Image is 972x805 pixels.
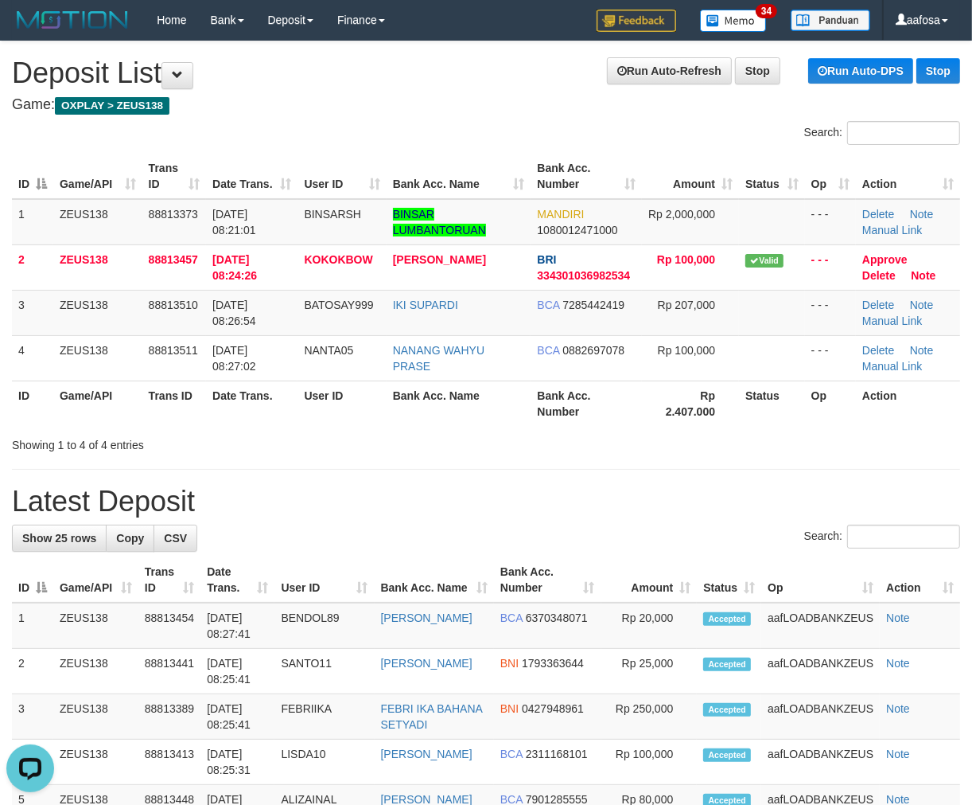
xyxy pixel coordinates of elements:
[12,649,53,694] td: 2
[886,657,910,670] a: Note
[804,525,960,549] label: Search:
[761,694,880,740] td: aafLOADBANKZEUS
[805,244,856,290] td: - - -
[393,253,486,266] a: [PERSON_NAME]
[274,740,374,785] td: LISDA10
[304,253,372,266] span: KOKOKBOW
[53,740,138,785] td: ZEUS138
[862,253,908,266] a: Approve
[500,657,519,670] span: BNI
[761,603,880,649] td: aafLOADBANKZEUS
[856,154,960,199] th: Action: activate to sort column ascending
[862,269,896,282] a: Delete
[562,299,624,311] span: Copy 7285442419 to clipboard
[304,208,361,221] span: BINSARSH
[910,299,934,311] a: Note
[206,381,297,426] th: Date Trans.
[12,8,133,32] img: MOTION_logo.png
[494,557,601,603] th: Bank Acc. Number: activate to sort column ascending
[597,10,676,32] img: Feedback.jpg
[12,244,53,290] td: 2
[700,10,767,32] img: Button%20Memo.svg
[12,97,960,113] h4: Game:
[154,525,197,552] a: CSV
[381,748,472,760] a: [PERSON_NAME]
[200,649,274,694] td: [DATE] 08:25:41
[703,612,751,626] span: Accepted
[212,208,256,236] span: [DATE] 08:21:01
[703,703,751,717] span: Accepted
[739,381,805,426] th: Status
[880,557,960,603] th: Action: activate to sort column ascending
[6,6,54,54] button: Open LiveChat chat widget
[601,694,698,740] td: Rp 250,000
[12,486,960,518] h1: Latest Deposit
[862,360,923,373] a: Manual Link
[142,381,206,426] th: Trans ID
[142,154,206,199] th: Trans ID: activate to sort column ascending
[138,740,200,785] td: 88813413
[886,612,910,624] a: Note
[916,58,960,84] a: Stop
[12,57,960,89] h1: Deposit List
[805,381,856,426] th: Op
[387,381,531,426] th: Bank Acc. Name
[648,208,715,221] span: Rp 2,000,000
[381,702,483,731] a: FEBRI IKA BAHANA SETYADI
[862,299,894,311] a: Delete
[55,97,169,115] span: OXPLAY > ZEUS138
[522,657,584,670] span: Copy 1793363644 to clipboard
[274,557,374,603] th: User ID: activate to sort column ascending
[381,657,472,670] a: [PERSON_NAME]
[53,694,138,740] td: ZEUS138
[526,748,588,760] span: Copy 2311168101 to clipboard
[53,199,142,245] td: ZEUS138
[12,381,53,426] th: ID
[53,649,138,694] td: ZEUS138
[862,208,894,221] a: Delete
[537,344,559,357] span: BCA
[12,557,53,603] th: ID: activate to sort column descending
[703,658,751,671] span: Accepted
[393,299,458,311] a: IKI SUPARDI
[805,154,856,199] th: Op: activate to sort column ascending
[537,208,584,221] span: MANDIRI
[531,381,641,426] th: Bank Acc. Number
[703,748,751,762] span: Accepted
[761,740,880,785] td: aafLOADBANKZEUS
[607,57,732,84] a: Run Auto-Refresh
[537,299,559,311] span: BCA
[791,10,870,31] img: panduan.png
[805,199,856,245] td: - - -
[149,299,198,311] span: 88813510
[642,154,739,199] th: Amount: activate to sort column ascending
[200,694,274,740] td: [DATE] 08:25:41
[149,208,198,221] span: 88813373
[12,335,53,381] td: 4
[761,557,880,603] th: Op: activate to sort column ascending
[22,532,96,545] span: Show 25 rows
[297,381,386,426] th: User ID
[274,694,374,740] td: FEBRIIKA
[745,254,783,268] span: Valid transaction
[756,4,777,18] span: 34
[200,557,274,603] th: Date Trans.: activate to sort column ascending
[12,290,53,335] td: 3
[856,381,960,426] th: Action
[200,740,274,785] td: [DATE] 08:25:31
[149,253,198,266] span: 88813457
[562,344,624,357] span: Copy 0882697078 to clipboard
[53,290,142,335] td: ZEUS138
[138,694,200,740] td: 88813389
[164,532,187,545] span: CSV
[910,344,934,357] a: Note
[375,557,494,603] th: Bank Acc. Name: activate to sort column ascending
[500,748,523,760] span: BCA
[805,335,856,381] td: - - -
[537,224,617,236] span: Copy 1080012471000 to clipboard
[862,344,894,357] a: Delete
[53,603,138,649] td: ZEUS138
[200,603,274,649] td: [DATE] 08:27:41
[531,154,641,199] th: Bank Acc. Number: activate to sort column ascending
[53,335,142,381] td: ZEUS138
